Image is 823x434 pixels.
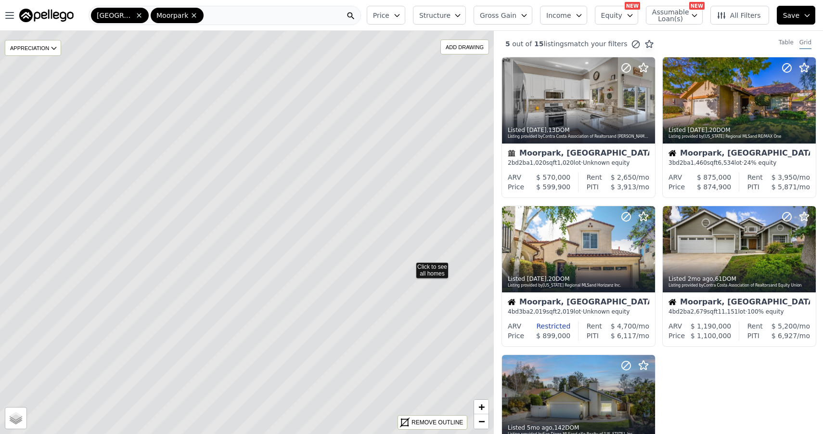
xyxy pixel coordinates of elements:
span: $ 3,913 [611,183,636,191]
div: Rent [747,172,763,182]
div: Restricted [521,321,570,331]
span: 6,534 [718,159,734,166]
span: $ 6,927 [772,332,797,340]
div: /mo [602,172,649,182]
div: Price [669,182,685,192]
div: ARV [669,321,682,331]
span: 2,019 [557,308,573,315]
div: Table [779,39,794,49]
img: House [669,149,676,157]
span: All Filters [717,11,761,20]
button: Gross Gain [474,6,532,25]
div: /mo [763,172,810,182]
div: REMOVE OUTLINE [411,418,463,427]
div: Listed , 13 DOM [508,126,650,134]
span: Moorpark [156,11,188,20]
div: Price [508,182,524,192]
img: Pellego [19,9,74,22]
div: /mo [763,321,810,331]
time: 2025-07-24 17:27 [688,127,707,133]
span: Assumable Loan(s) [652,9,683,22]
img: House [508,298,515,306]
div: ARV [669,172,682,182]
div: NEW [625,2,640,10]
div: NEW [689,2,705,10]
div: 4 bd 3 ba sqft lot · Unknown equity [508,308,649,316]
span: 1,460 [691,159,707,166]
span: Equity [601,11,622,20]
div: Price [669,331,685,341]
div: APPRECIATION [5,40,61,56]
span: match your filters [567,39,628,49]
span: 2,019 [530,308,546,315]
span: 15 [532,40,543,48]
span: $ 2,650 [611,173,636,181]
div: Moorpark, [GEOGRAPHIC_DATA] [508,298,649,308]
span: $ 5,871 [772,183,797,191]
div: Rent [587,172,602,182]
div: Price [508,331,524,341]
span: + [478,401,485,413]
button: All Filters [710,6,769,25]
button: Assumable Loan(s) [646,6,703,25]
span: − [478,415,485,427]
a: Listed [DATE],20DOMListing provided by[US_STATE] Regional MLSand Horizanz Inc.HouseMoorpark, [GEO... [502,206,655,347]
div: PITI [747,331,759,341]
button: Price [367,6,405,25]
span: 1,020 [557,159,573,166]
a: Layers [5,408,26,429]
span: [GEOGRAPHIC_DATA] [97,11,133,20]
div: /mo [759,331,810,341]
span: Structure [419,11,450,20]
div: /mo [759,182,810,192]
span: 1,020 [530,159,546,166]
div: Grid [799,39,811,49]
div: /mo [599,182,649,192]
div: Rent [587,321,602,331]
div: Listed , 142 DOM [508,424,650,432]
div: Listed , 20 DOM [669,126,811,134]
span: Income [546,11,571,20]
div: Listed , 61 DOM [669,275,811,283]
span: $ 4,700 [611,322,636,330]
time: 2025-07-31 20:23 [527,127,547,133]
span: Price [373,11,389,20]
a: Zoom in [474,400,489,414]
a: Zoom out [474,414,489,429]
div: 2 bd 2 ba sqft lot · Unknown equity [508,159,649,167]
div: 4 bd 2 ba sqft lot · 100% equity [669,308,810,316]
span: $ 1,100,000 [691,332,732,340]
div: Moorpark, [GEOGRAPHIC_DATA] [669,149,810,159]
div: Moorpark, [GEOGRAPHIC_DATA] [669,298,810,308]
time: 2025-07-24 16:06 [527,276,547,282]
span: $ 6,117 [611,332,636,340]
button: Income [540,6,587,25]
div: PITI [587,182,599,192]
img: Townhouse [508,149,515,157]
span: $ 3,950 [772,173,797,181]
span: Gross Gain [480,11,516,20]
div: ARV [508,321,521,331]
div: PITI [747,182,759,192]
div: Listing provided by Contra Costa Association of Realtors and [PERSON_NAME] Realty World Class [508,134,650,140]
div: /mo [602,321,649,331]
span: Save [783,11,799,20]
a: Listed [DATE],13DOMListing provided byContra Costa Association of Realtorsand [PERSON_NAME] Realt... [502,57,655,198]
span: $ 1,190,000 [691,322,732,330]
time: 2025-03-24 00:00 [527,424,553,431]
img: House [669,298,676,306]
span: $ 599,900 [536,183,570,191]
span: $ 874,900 [697,183,731,191]
span: 11,151 [718,308,738,315]
a: Listed [DATE],20DOMListing provided by[US_STATE] Regional MLSand RE/MAX OneHouseMoorpark, [GEOGRA... [662,57,815,198]
button: Structure [413,6,466,25]
div: /mo [599,331,649,341]
div: Listing provided by [US_STATE] Regional MLS and RE/MAX One [669,134,811,140]
span: $ 570,000 [536,173,570,181]
div: ARV [508,172,521,182]
div: out of listings [494,39,654,49]
div: PITI [587,331,599,341]
div: Rent [747,321,763,331]
div: Listed , 20 DOM [508,275,650,283]
div: Listing provided by [US_STATE] Regional MLS and Horizanz Inc. [508,283,650,289]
